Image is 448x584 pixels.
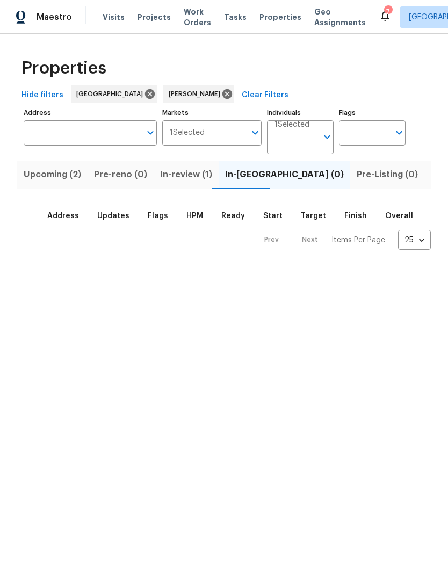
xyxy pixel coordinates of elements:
span: Updates [97,212,129,220]
div: Earliest renovation start date (first business day after COE or Checkout) [221,212,255,220]
span: Ready [221,212,245,220]
span: Clear Filters [242,89,288,102]
span: Geo Assignments [314,6,366,28]
button: Open [248,125,263,140]
div: [GEOGRAPHIC_DATA] [71,85,157,103]
span: [PERSON_NAME] [169,89,225,99]
div: Projected renovation finish date [344,212,377,220]
button: Clear Filters [237,85,293,105]
span: Hide filters [21,89,63,102]
div: Target renovation project end date [301,212,336,220]
span: Start [263,212,283,220]
span: Maestro [37,12,72,23]
span: Upcoming (2) [24,167,81,182]
div: Days past target finish date [385,212,423,220]
span: 1 Selected [274,120,309,129]
span: 1 Selected [170,128,205,138]
span: Projects [138,12,171,23]
span: Visits [103,12,125,23]
span: Pre-reno (0) [94,167,147,182]
span: HPM [186,212,203,220]
span: Address [47,212,79,220]
span: Finish [344,212,367,220]
span: In-[GEOGRAPHIC_DATA] (0) [225,167,344,182]
span: Overall [385,212,413,220]
div: [PERSON_NAME] [163,85,234,103]
label: Flags [339,110,406,116]
span: Work Orders [184,6,211,28]
span: Flags [148,212,168,220]
span: Tasks [224,13,247,21]
div: 25 [398,226,431,254]
button: Hide filters [17,85,68,105]
div: 7 [384,6,392,17]
div: Actual renovation start date [263,212,292,220]
nav: Pagination Navigation [254,230,431,250]
span: Pre-Listing (0) [357,167,418,182]
button: Open [320,129,335,145]
label: Address [24,110,157,116]
p: Items Per Page [331,235,385,246]
span: In-review (1) [160,167,212,182]
label: Markets [162,110,262,116]
span: Target [301,212,326,220]
span: [GEOGRAPHIC_DATA] [76,89,147,99]
button: Open [143,125,158,140]
span: Properties [21,63,106,74]
label: Individuals [267,110,334,116]
span: Properties [259,12,301,23]
button: Open [392,125,407,140]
